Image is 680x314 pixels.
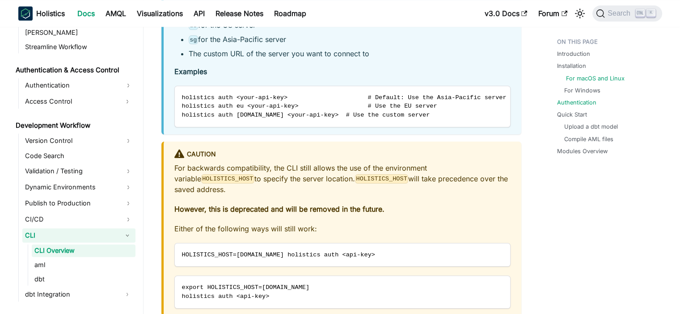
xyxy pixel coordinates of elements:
[189,48,511,59] li: The custom URL of the server you want to connect to
[182,94,507,101] span: holistics auth <your-api-key> # Default: Use the Asia-Pacific server
[22,228,119,243] a: CLI
[22,94,119,109] a: Access Control
[479,6,533,21] a: v3.0 Docs
[131,6,188,21] a: Visualizations
[557,50,590,58] a: Introduction
[646,9,655,17] kbd: K
[182,251,375,258] span: HOLISTICS_HOST=[DOMAIN_NAME] holistics auth <api-key>
[201,174,254,183] code: HOLISTICS_HOST
[174,223,511,234] p: Either of the following ways will still work:
[592,5,662,21] button: Search (Ctrl+K)
[189,35,199,44] code: sg
[533,6,573,21] a: Forum
[18,6,33,21] img: Holistics
[174,205,384,214] strong: However, this is deprecated and will be removed in the future.
[100,6,131,21] a: AMQL
[174,163,511,195] p: For backwards compatibility, the CLI still allows the use of the environment variable to specify ...
[22,134,135,148] a: Version Control
[189,34,511,45] li: for the Asia-Pacific server
[557,98,596,107] a: Authentication
[182,293,270,300] span: holistics auth <api-key>
[182,112,430,118] span: holistics auth [DOMAIN_NAME] <your-api-key> # Use the custom server
[188,6,210,21] a: API
[36,8,65,19] b: Holistics
[182,284,310,291] span: export HOLISTICS_HOST=[DOMAIN_NAME]
[355,174,408,183] code: HOLISTICS_HOST
[174,149,511,160] div: caution
[32,259,135,271] a: aml
[566,74,625,83] a: For macOS and Linux
[22,196,135,210] a: Publish to Production
[22,164,135,178] a: Validation / Testing
[22,41,135,53] a: Streamline Workflow
[32,244,135,257] a: CLI Overview
[119,228,135,243] button: Collapse sidebar category 'CLI'
[189,21,199,30] code: us
[22,78,135,92] a: Authentication
[182,103,437,109] span: holistics auth eu <your-api-key> # Use the EU server
[119,287,135,301] button: Expand sidebar category 'dbt Integration'
[22,212,135,226] a: CI/CD
[9,27,144,314] nav: Docs sidebar
[557,147,608,155] a: Modules Overview
[72,6,100,21] a: Docs
[557,62,586,70] a: Installation
[13,64,135,76] a: Authentication & Access Control
[564,122,618,131] a: Upload a dbt model
[174,67,207,76] strong: Examples
[22,287,119,301] a: dbt Integration
[22,180,135,194] a: Dynamic Environments
[119,94,135,109] button: Expand sidebar category 'Access Control'
[13,119,135,132] a: Development Workflow
[564,86,600,95] a: For Windows
[22,26,135,39] a: [PERSON_NAME]
[210,6,269,21] a: Release Notes
[22,150,135,162] a: Code Search
[605,9,636,17] span: Search
[32,273,135,285] a: dbt
[557,110,587,119] a: Quick Start
[269,6,312,21] a: Roadmap
[564,135,613,143] a: Compile AML files
[18,6,65,21] a: HolisticsHolistics
[573,6,587,21] button: Switch between dark and light mode (currently light mode)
